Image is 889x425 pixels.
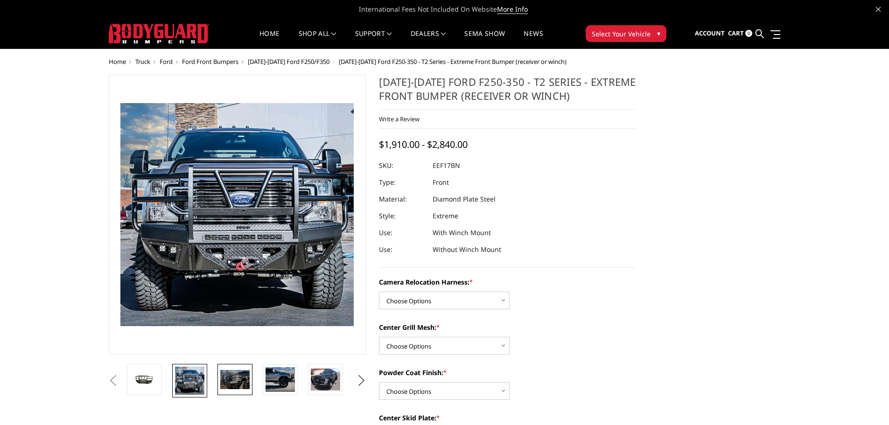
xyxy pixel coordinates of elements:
[355,30,392,49] a: Support
[266,367,295,392] img: 2017-2022 Ford F250-350 - T2 Series - Extreme Front Bumper (receiver or winch)
[433,174,449,191] dd: Front
[248,57,329,66] a: [DATE]-[DATE] Ford F250/F350
[592,29,651,39] span: Select Your Vehicle
[109,24,209,43] img: BODYGUARD BUMPERS
[745,30,752,37] span: 0
[160,57,173,66] a: Ford
[339,57,567,66] span: [DATE]-[DATE] Ford F250-350 - T2 Series - Extreme Front Bumper (receiver or winch)
[657,28,660,38] span: ▾
[842,380,889,425] iframe: Chat Widget
[106,374,120,388] button: Previous
[586,25,666,42] button: Select Your Vehicle
[379,322,637,332] label: Center Grill Mesh:
[433,224,491,241] dd: With Winch Mount
[379,241,426,258] dt: Use:
[433,208,458,224] dd: Extreme
[379,115,420,123] a: Write a Review
[379,413,637,423] label: Center Skid Plate:
[175,367,204,395] img: 2017-2022 Ford F250-350 - T2 Series - Extreme Front Bumper (receiver or winch)
[379,224,426,241] dt: Use:
[354,374,368,388] button: Next
[379,208,426,224] dt: Style:
[299,30,336,49] a: shop all
[695,29,725,37] span: Account
[109,75,366,355] a: 2017-2022 Ford F250-350 - T2 Series - Extreme Front Bumper (receiver or winch)
[379,191,426,208] dt: Material:
[135,57,150,66] a: Truck
[695,21,725,46] a: Account
[433,157,460,174] dd: EEF17BN
[433,241,501,258] dd: Without Winch Mount
[259,30,280,49] a: Home
[379,138,468,151] span: $1,910.00 - $2,840.00
[411,30,446,49] a: Dealers
[464,30,505,49] a: SEMA Show
[379,277,637,287] label: Camera Relocation Harness:
[497,5,528,14] a: More Info
[130,373,159,387] img: 2017-2022 Ford F250-350 - T2 Series - Extreme Front Bumper (receiver or winch)
[728,21,752,46] a: Cart 0
[220,370,250,389] img: 2017-2022 Ford F250-350 - T2 Series - Extreme Front Bumper (receiver or winch)
[524,30,543,49] a: News
[379,157,426,174] dt: SKU:
[109,57,126,66] a: Home
[311,369,340,390] img: 2017-2022 Ford F250-350 - T2 Series - Extreme Front Bumper (receiver or winch)
[433,191,496,208] dd: Diamond Plate Steel
[379,368,637,377] label: Powder Coat Finish:
[182,57,238,66] a: Ford Front Bumpers
[379,174,426,191] dt: Type:
[379,75,637,110] h1: [DATE]-[DATE] Ford F250-350 - T2 Series - Extreme Front Bumper (receiver or winch)
[728,29,744,37] span: Cart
